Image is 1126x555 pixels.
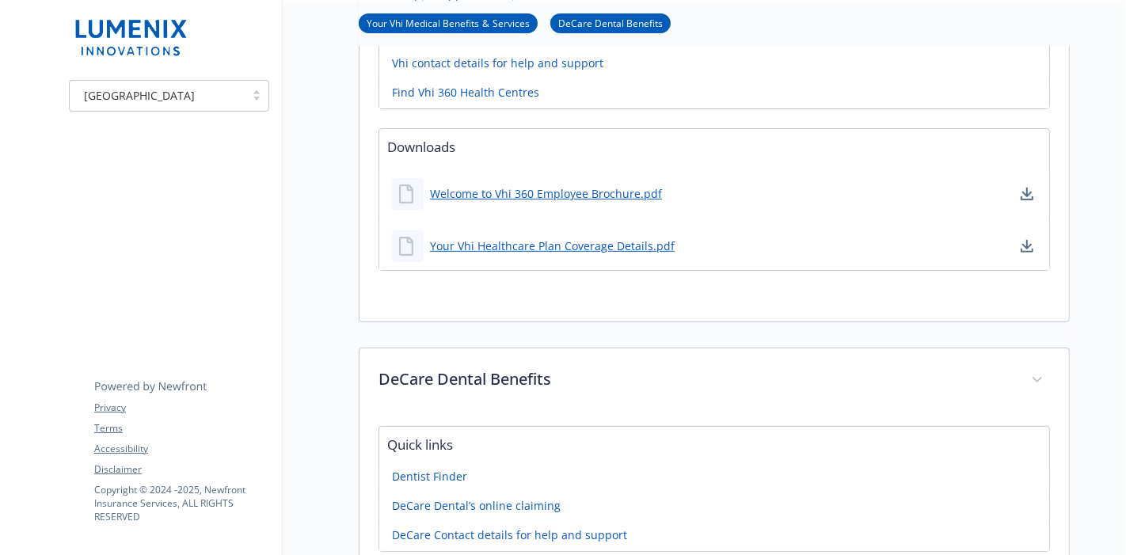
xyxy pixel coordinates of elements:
[430,238,675,254] a: Your Vhi Healthcare Plan Coverage Details.pdf
[94,462,268,477] a: Disclaimer
[94,401,268,415] a: Privacy
[84,87,195,104] span: [GEOGRAPHIC_DATA]
[379,129,1049,165] p: Downloads
[94,442,268,456] a: Accessibility
[1018,184,1037,203] a: download document
[1018,237,1037,256] a: download document
[392,84,539,101] a: Find Vhi 360 Health Centres
[94,483,268,523] p: Copyright © 2024 - 2025 , Newfront Insurance Services, ALL RIGHTS RESERVED
[392,468,467,485] a: Dentist Finder
[359,15,538,30] a: Your Vhi Medical Benefits & Services
[430,185,662,202] a: Welcome to Vhi 360 Employee Brochure.pdf
[392,526,627,543] a: DeCare Contact details for help and support
[94,421,268,435] a: Terms
[379,427,1049,463] p: Quick links
[392,55,603,71] a: Vhi contact details for help and support
[550,15,671,30] a: DeCare Dental Benefits
[392,497,561,514] a: DeCare Dental’s online claiming
[379,367,1012,391] p: DeCare Dental Benefits
[359,348,1069,413] div: DeCare Dental Benefits
[78,87,237,104] span: [GEOGRAPHIC_DATA]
